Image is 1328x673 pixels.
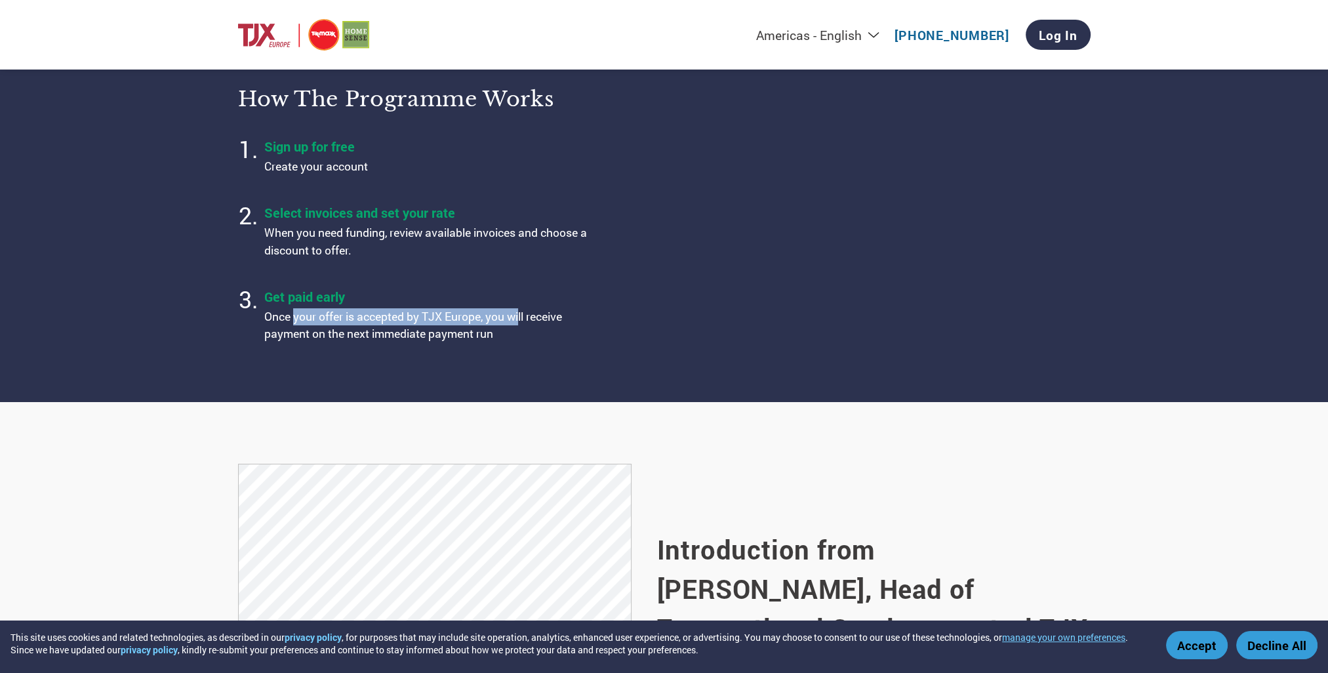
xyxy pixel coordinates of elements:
[895,27,1009,43] a: [PHONE_NUMBER]
[238,86,648,112] h3: How the programme works
[238,17,369,53] img: TJX Europe
[264,138,592,155] h4: Sign up for free
[264,288,592,305] h4: Get paid early
[1166,631,1228,659] button: Accept
[264,308,592,343] p: Once your offer is accepted by TJX Europe, you will receive payment on the next immediate payment...
[1002,631,1125,643] button: manage your own preferences
[285,631,342,643] a: privacy policy
[264,158,592,175] p: Create your account
[1026,20,1091,50] a: Log In
[121,643,178,656] a: privacy policy
[1236,631,1318,659] button: Decline All
[264,224,592,259] p: When you need funding, review available invoices and choose a discount to offer.
[10,631,1147,656] div: This site uses cookies and related technologies, as described in our , for purposes that may incl...
[264,204,592,221] h4: Select invoices and set your rate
